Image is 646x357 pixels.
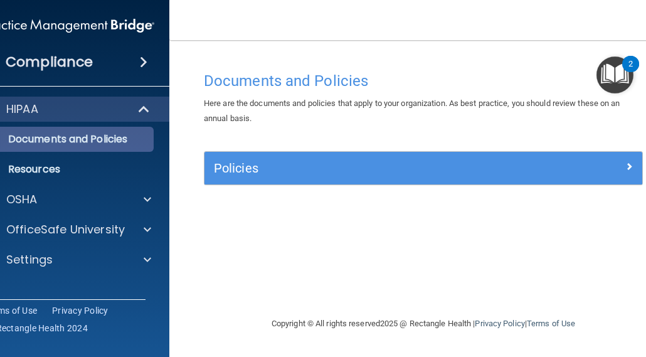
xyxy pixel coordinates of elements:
[214,158,633,178] a: Policies
[429,268,631,318] iframe: Drift Widget Chat Controller
[214,161,524,175] h5: Policies
[204,99,620,123] span: Here are the documents and policies that apply to your organization. As best practice, you should...
[596,56,633,93] button: Open Resource Center, 2 new notifications
[475,319,524,328] a: Privacy Policy
[6,53,93,71] h4: Compliance
[52,304,109,317] a: Privacy Policy
[6,222,125,237] p: OfficeSafe University
[6,192,38,207] p: OSHA
[527,319,575,328] a: Terms of Use
[6,102,38,117] p: HIPAA
[6,252,53,267] p: Settings
[204,73,643,89] h4: Documents and Policies
[628,64,633,80] div: 2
